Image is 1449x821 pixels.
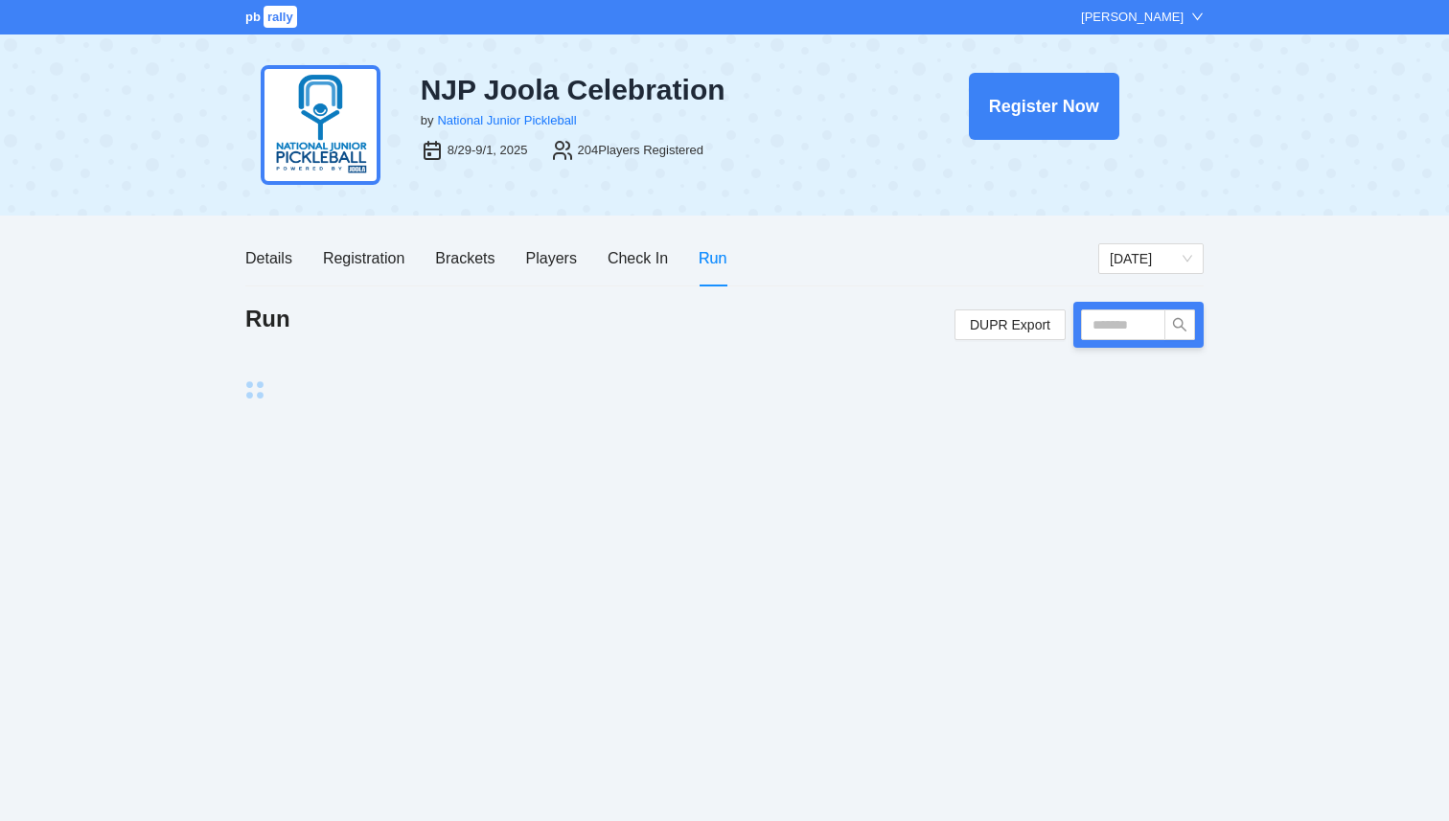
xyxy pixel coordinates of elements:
a: pbrally [245,10,300,24]
span: search [1165,317,1194,332]
div: by [421,111,434,130]
span: rally [264,6,297,28]
div: Registration [323,246,404,270]
div: [PERSON_NAME] [1081,8,1184,27]
div: Run [699,246,726,270]
div: Details [245,246,292,270]
div: Brackets [435,246,494,270]
div: 204 Players Registered [578,141,704,160]
div: Check In [608,246,668,270]
span: pb [245,10,261,24]
img: njp-logo2.png [261,65,380,185]
span: DUPR Export [970,310,1050,339]
div: Players [526,246,577,270]
h1: Run [245,304,290,334]
a: National Junior Pickleball [437,113,576,127]
div: 8/29-9/1, 2025 [448,141,528,160]
span: Saturday [1110,244,1192,273]
span: down [1191,11,1204,23]
a: DUPR Export [954,309,1066,340]
div: NJP Joola Celebration [421,73,869,107]
button: Register Now [969,73,1119,140]
button: search [1164,309,1195,340]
